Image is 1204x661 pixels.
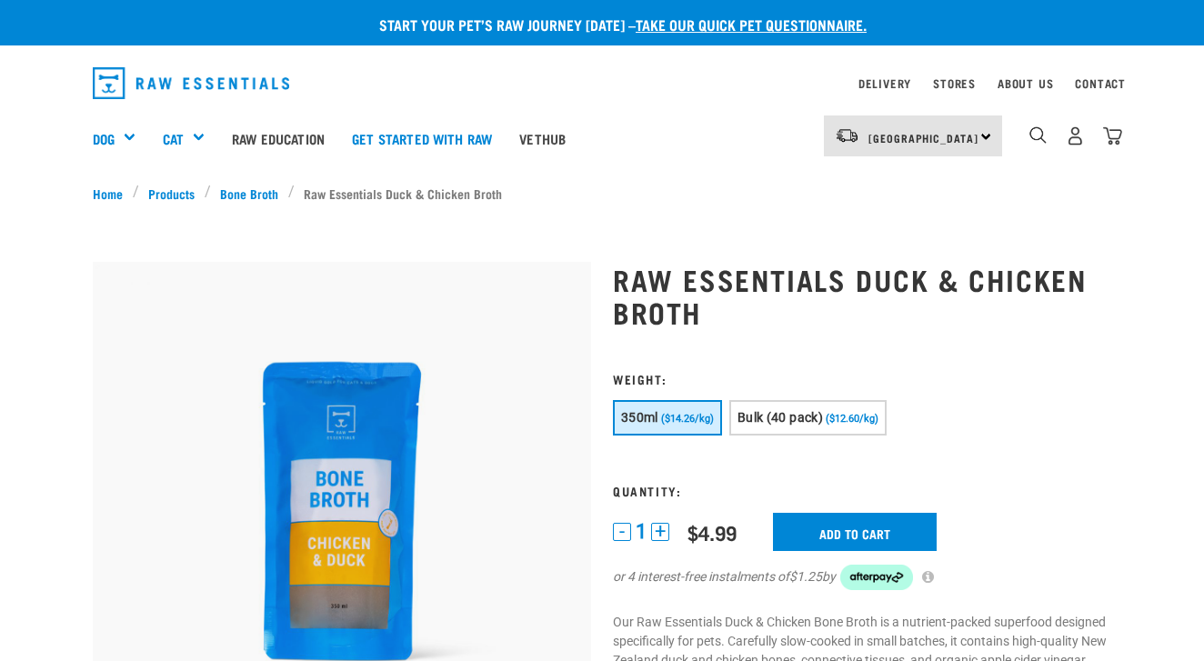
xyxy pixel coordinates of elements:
[218,102,338,175] a: Raw Education
[613,565,1111,590] div: or 4 interest-free instalments of by
[163,128,184,149] a: Cat
[858,80,911,86] a: Delivery
[613,372,1111,386] h3: Weight:
[868,135,978,141] span: [GEOGRAPHIC_DATA]
[687,521,737,544] div: $4.99
[613,523,631,541] button: -
[933,80,976,86] a: Stores
[789,567,822,586] span: $1.25
[773,513,937,551] input: Add to cart
[139,184,205,203] a: Products
[211,184,288,203] a: Bone Broth
[338,102,506,175] a: Get started with Raw
[636,20,867,28] a: take our quick pet questionnaire.
[661,413,714,425] span: ($14.26/kg)
[93,128,115,149] a: Dog
[621,410,658,425] span: 350ml
[1075,80,1126,86] a: Contact
[737,410,823,425] span: Bulk (40 pack)
[729,400,887,436] button: Bulk (40 pack) ($12.60/kg)
[506,102,579,175] a: Vethub
[613,484,1111,497] h3: Quantity:
[613,263,1111,328] h1: Raw Essentials Duck & Chicken Broth
[1103,126,1122,145] img: home-icon@2x.png
[93,67,289,99] img: Raw Essentials Logo
[840,565,913,590] img: Afterpay
[613,400,722,436] button: 350ml ($14.26/kg)
[1029,126,1047,144] img: home-icon-1@2x.png
[826,413,878,425] span: ($12.60/kg)
[636,522,647,541] span: 1
[998,80,1053,86] a: About Us
[835,127,859,144] img: van-moving.png
[93,184,133,203] a: Home
[93,184,1111,203] nav: breadcrumbs
[651,523,669,541] button: +
[78,60,1126,106] nav: dropdown navigation
[1066,126,1085,145] img: user.png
